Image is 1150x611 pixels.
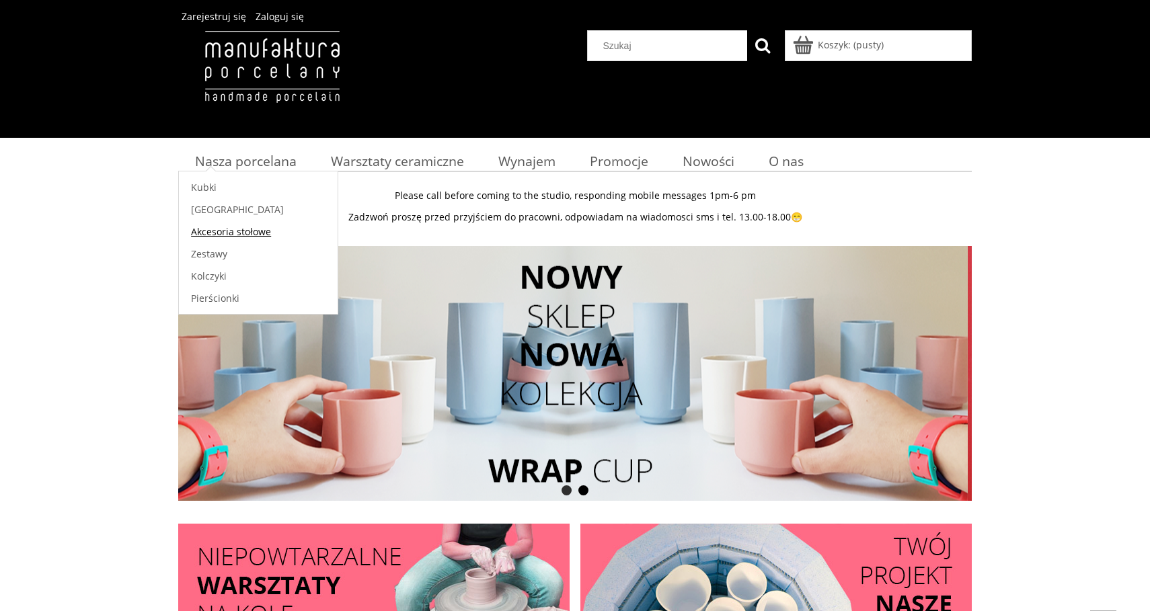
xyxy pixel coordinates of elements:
[498,152,555,170] span: Wynajem
[314,148,482,174] a: Warsztaty ceramiczne
[683,152,734,170] span: Nowości
[256,10,304,23] a: Zaloguj się
[482,148,573,174] a: Wynajem
[195,152,297,170] span: Nasza porcelana
[818,38,851,51] span: Koszyk:
[182,10,246,23] a: Zarejestruj się
[178,148,314,174] a: Nasza porcelana
[590,152,648,170] span: Promocje
[769,152,804,170] span: O nas
[331,152,464,170] span: Warsztaty ceramiczne
[666,148,752,174] a: Nowości
[593,31,748,60] input: Szukaj w sklepie
[178,190,972,202] p: Please call before coming to the studio, responding mobile messages 1pm-6 pm
[178,30,366,131] img: Manufaktura Porcelany
[853,38,884,51] b: (pusty)
[747,30,778,61] button: Szukaj
[573,148,666,174] a: Promocje
[178,211,972,223] p: Zadzwoń proszę przed przyjściem do pracowni, odpowiadam na wiadomosci sms i tel. 13.00-18.00😁
[752,148,821,174] a: O nas
[795,38,884,51] a: Produkty w koszyku 0. Przejdź do koszyka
